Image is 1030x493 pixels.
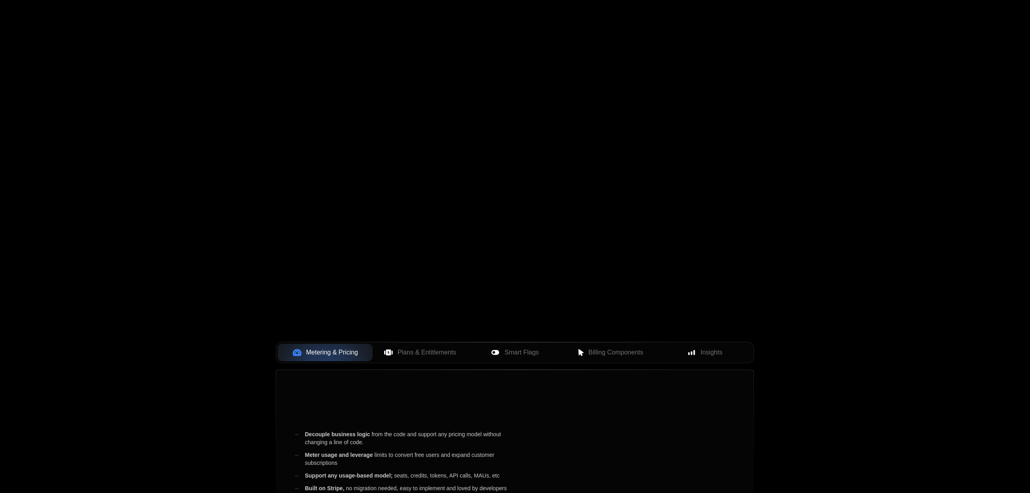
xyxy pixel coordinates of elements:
span: Insights [701,348,723,357]
button: Plans & Entitlements [373,344,468,361]
span: Decouple business logic [305,431,370,437]
span: Meter usage and leverage [305,452,373,458]
div: from the code and support any pricing model without changing a line of code. [295,430,521,446]
div: no migration needed, easy to implement and loved by developers [295,484,521,492]
span: Billing Components [588,348,643,357]
div: limits to convert free users and expand customer subscriptions [295,451,521,467]
span: Smart Flags [504,348,539,357]
button: Billing Components [562,344,657,361]
button: Metering & Pricing [278,344,373,361]
div: seats, credits, tokens, API calls, MAUs, etc [295,472,521,480]
span: Support any usage-based model; [305,472,392,479]
span: Metering & Pricing [306,348,358,357]
span: Plans & Entitlements [398,348,456,357]
button: Smart Flags [468,344,562,361]
button: Insights [657,344,752,361]
span: Built on Stripe, [305,485,344,491]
